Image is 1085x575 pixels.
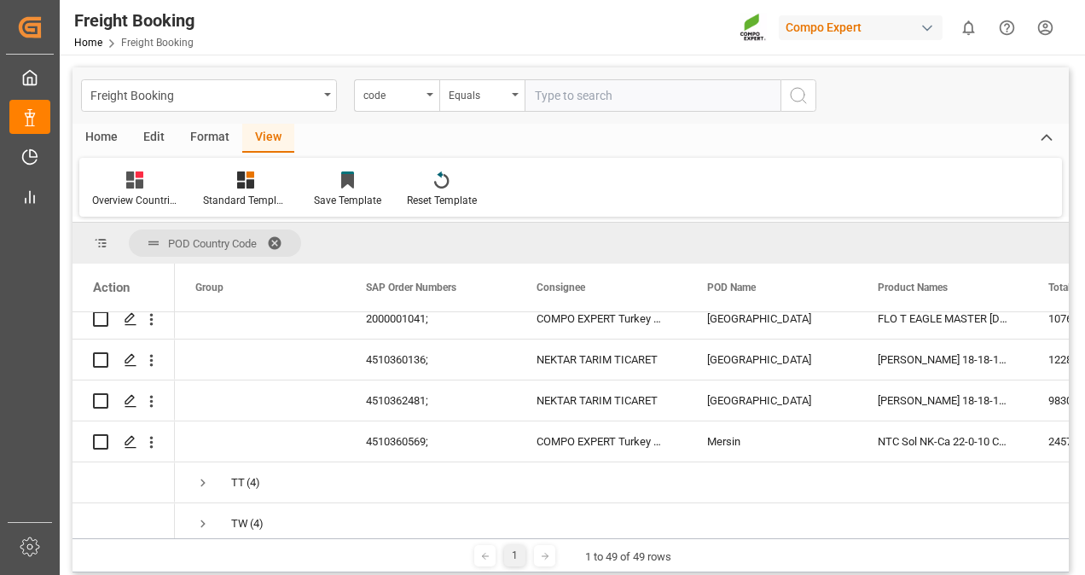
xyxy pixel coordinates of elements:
[73,462,175,503] div: Press SPACE to select this row.
[74,8,194,33] div: Freight Booking
[92,193,177,208] div: Overview Countries
[687,340,857,380] div: [GEOGRAPHIC_DATA]
[231,463,245,502] div: TT
[857,421,1028,462] div: NTC Sol NK-Ca 22-0-10 Ca 25kg (x48) WW;
[195,282,223,293] span: Group
[177,124,242,153] div: Format
[345,421,516,462] div: 4510360569;
[345,299,516,339] div: 2000001041;
[537,282,585,293] span: Consignee
[354,79,439,112] button: open menu
[93,280,130,295] div: Action
[439,79,525,112] button: open menu
[73,380,175,421] div: Press SPACE to select this row.
[363,84,421,103] div: code
[780,79,816,112] button: search button
[687,380,857,421] div: [GEOGRAPHIC_DATA]
[366,282,456,293] span: SAP Order Numbers
[525,79,780,112] input: Type to search
[516,299,687,339] div: COMPO EXPERT Turkey Tarim Ltd., CE_TURKEY
[131,124,177,153] div: Edit
[857,299,1028,339] div: FLO T EAGLE MASTER [DATE] 25kg(x42) INT;
[74,37,102,49] a: Home
[687,299,857,339] div: [GEOGRAPHIC_DATA]
[687,421,857,462] div: Mersin
[878,282,948,293] span: Product Names
[314,193,381,208] div: Save Template
[449,84,507,103] div: Equals
[949,9,988,47] button: show 0 new notifications
[231,504,248,543] div: TW
[90,84,318,105] div: Freight Booking
[504,545,525,566] div: 1
[779,11,949,44] button: Compo Expert
[345,380,516,421] div: 4510362481;
[345,340,516,380] div: 4510360136;
[73,421,175,462] div: Press SPACE to select this row.
[250,504,264,543] span: (4)
[740,13,767,43] img: Screenshot%202023-09-29%20at%2010.02.21.png_1712312052.png
[203,193,288,208] div: Standard Templates
[857,380,1028,421] div: [PERSON_NAME] 18-18-18 25kg (x48) INT MSE;HAK Spezial [DATE] 25kg(x48) INT UN MSE; [PERSON_NAME] ...
[73,340,175,380] div: Press SPACE to select this row.
[585,549,671,566] div: 1 to 49 of 49 rows
[516,340,687,380] div: NEKTAR TARIM TICARET
[73,124,131,153] div: Home
[242,124,294,153] div: View
[988,9,1026,47] button: Help Center
[73,503,175,544] div: Press SPACE to select this row.
[707,282,756,293] span: POD Name
[168,237,257,250] span: POD Country Code
[407,193,477,208] div: Reset Template
[857,340,1028,380] div: [PERSON_NAME] 18-18-18 25kg (x48) INT MSE;
[81,79,337,112] button: open menu
[779,15,943,40] div: Compo Expert
[516,421,687,462] div: COMPO EXPERT Turkey Tarim Ltd.
[516,380,687,421] div: NEKTAR TARIM TICARET
[247,463,260,502] span: (4)
[73,299,175,340] div: Press SPACE to select this row.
